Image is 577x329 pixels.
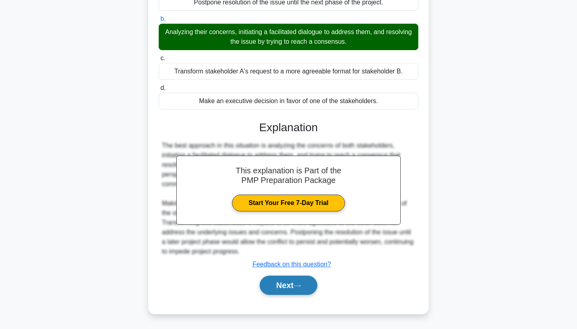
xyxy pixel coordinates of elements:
div: Transform stakeholder A's request to a more agreeable format for stakeholder B. [159,63,418,80]
span: b. [160,15,165,22]
span: c. [160,55,165,61]
div: Make an executive decision in favor of one of the stakeholders. [159,93,418,110]
a: Feedback on this question? [252,261,331,268]
a: Start Your Free 7-Day Trial [232,195,345,211]
button: Next [260,276,317,295]
div: Analyzing their concerns, initiating a facilitated dialogue to address them, and resolving the is... [159,24,418,50]
h3: Explanation [163,121,414,134]
span: d. [160,84,165,91]
div: The best approach in this situation is analyzing the concerns of both stakeholders, initiating a ... [162,141,415,256]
